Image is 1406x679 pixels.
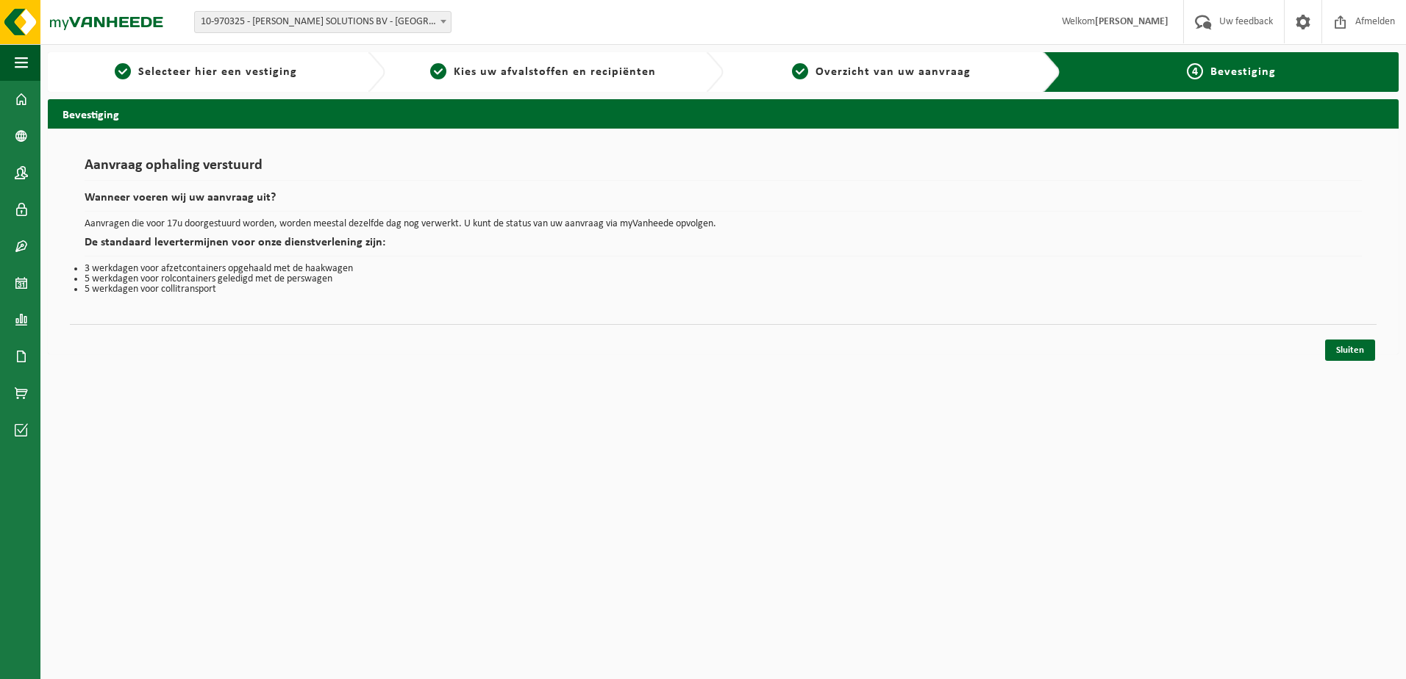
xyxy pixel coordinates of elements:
[55,63,356,81] a: 1Selecteer hier een vestiging
[85,219,1362,229] p: Aanvragen die voor 17u doorgestuurd worden, worden meestal dezelfde dag nog verwerkt. U kunt de s...
[194,11,452,33] span: 10-970325 - TENNANT SOLUTIONS BV - MECHELEN
[816,66,971,78] span: Overzicht van uw aanvraag
[1095,16,1168,27] strong: [PERSON_NAME]
[731,63,1032,81] a: 3Overzicht van uw aanvraag
[85,264,1362,274] li: 3 werkdagen voor afzetcontainers opgehaald met de haakwagen
[792,63,808,79] span: 3
[85,284,1362,295] li: 5 werkdagen voor collitransport
[48,99,1399,128] h2: Bevestiging
[1325,339,1375,361] a: Sluiten
[85,274,1362,284] li: 5 werkdagen voor rolcontainers geledigd met de perswagen
[454,66,656,78] span: Kies uw afvalstoffen en recipiënten
[1187,63,1203,79] span: 4
[430,63,446,79] span: 2
[195,12,451,32] span: 10-970325 - TENNANT SOLUTIONS BV - MECHELEN
[393,63,693,81] a: 2Kies uw afvalstoffen en recipiënten
[85,192,1362,212] h2: Wanneer voeren wij uw aanvraag uit?
[115,63,131,79] span: 1
[138,66,297,78] span: Selecteer hier een vestiging
[85,158,1362,181] h1: Aanvraag ophaling verstuurd
[85,237,1362,256] h2: De standaard levertermijnen voor onze dienstverlening zijn:
[1210,66,1276,78] span: Bevestiging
